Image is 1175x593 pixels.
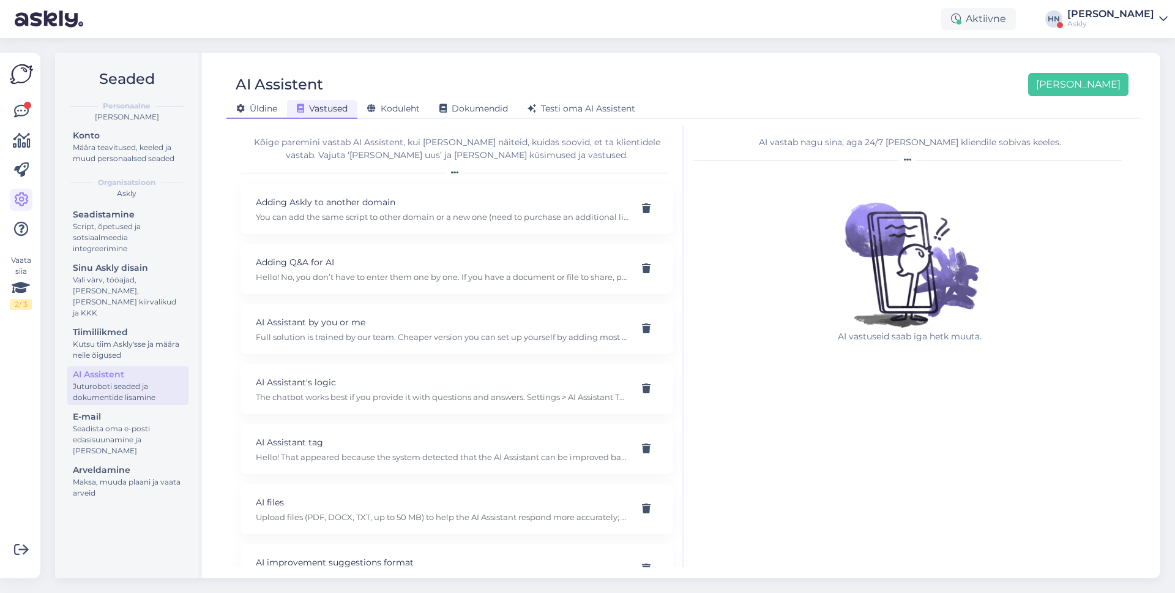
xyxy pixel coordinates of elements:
div: Askly [65,188,188,199]
p: AI Assistant tag [256,436,629,449]
div: Adding Askly to another domainYou can add the same script to other domain or a new one (need to p... [241,184,673,234]
a: E-mailSeadista oma e-posti edasisuunamine ja [PERSON_NAME] [67,409,188,458]
div: Tiimiliikmed [73,326,183,339]
div: Määra teavitused, keeled ja muud personaalsed seaded [73,142,183,164]
p: Adding Q&A for AI [256,255,629,269]
b: Organisatsioon [98,177,155,188]
div: Seadistamine [73,208,183,221]
p: Hello! That appeared because the system detected that the AI Assistant can be improved based on t... [256,451,629,463]
p: AI vastuseid saab iga hetk muuta. [830,330,990,343]
div: Sinu Askly disain [73,262,183,274]
div: HN [1045,10,1062,28]
span: Dokumendid [439,103,508,114]
span: Koduleht [367,103,420,114]
div: Maksa, muuda plaani ja vaata arveid [73,477,183,499]
a: KontoMäära teavitused, keeled ja muud personaalsed seaded [67,127,188,166]
div: Script, õpetused ja sotsiaalmeedia integreerimine [73,221,183,254]
div: AI Assistent [236,73,323,96]
div: AI Assistant by you or meFull solution is trained by our team. Cheaper version you can set up you... [241,304,673,354]
p: Adding Askly to another domain [256,195,629,209]
div: Kõige paremini vastab AI Assistent, kui [PERSON_NAME] näiteid, kuidas soovid, et ta klientidele v... [241,136,673,162]
a: ArveldamineMaksa, muuda plaani ja vaata arveid [67,462,188,500]
p: AI improvement suggestions format [256,556,629,569]
img: No qna [830,171,990,330]
a: SeadistamineScript, õpetused ja sotsiaalmeedia integreerimine [67,206,188,256]
div: AI Assistent [73,368,183,381]
div: Juturoboti seaded ja dokumentide lisamine [73,381,183,403]
div: AI Assistant's logicThe chatbot works best if you provide it with questions and answers. Settings... [241,364,673,414]
p: Hello! No, you don’t have to enter them one by one. If you have a document or file to share, plea... [256,271,629,282]
div: [PERSON_NAME] [1067,9,1154,19]
div: [PERSON_NAME] [65,111,188,123]
div: E-mail [73,410,183,423]
div: Vali värv, tööajad, [PERSON_NAME], [PERSON_NAME] kiirvalikud ja KKK [73,274,183,319]
div: Konto [73,129,183,142]
img: Askly Logo [10,62,33,86]
a: [PERSON_NAME]Askly [1067,9,1168,29]
div: Askly [1067,19,1154,29]
p: AI Assistant by you or me [256,315,629,329]
span: Vastused [297,103,348,114]
div: AI vastab nagu sina, aga 24/7 [PERSON_NAME] kliendile sobivas keeles. [693,136,1127,149]
p: The chatbot works best if you provide it with questions and answers. Settings > AI Assistant Ther... [256,391,629,402]
div: 2 / 3 [10,299,32,310]
div: AI filesUpload files (PDF, DOCX, TXT, up to 50 MB) to help the AI Assistant respond more accurate... [241,484,673,534]
a: Sinu Askly disainVali värv, tööajad, [PERSON_NAME], [PERSON_NAME] kiirvalikud ja KKK [67,260,188,320]
p: AI files [256,496,629,509]
p: You can add the same script to other domain or a new one (need to purchase an additional license ... [256,211,629,222]
div: Kutsu tiim Askly'sse ja määra neile õigused [73,339,183,361]
div: Arveldamine [73,464,183,477]
h2: Seaded [65,67,188,91]
b: Personaalne [103,100,151,111]
div: Seadista oma e-posti edasisuunamine ja [PERSON_NAME] [73,423,183,456]
button: [PERSON_NAME] [1028,73,1128,96]
a: AI AssistentJuturoboti seaded ja dokumentide lisamine [67,366,188,405]
div: Aktiivne [941,8,1016,30]
p: Upload files (PDF, DOCX, TXT, up to 50 MB) to help the AI Assistant respond more accurately; the ... [256,512,629,523]
span: Üldine [236,103,277,114]
p: Full solution is trained by our team. Cheaper version you can set up yourself by adding most freq... [256,331,629,342]
div: AI Assistant tagHello! That appeared because the system detected that the AI Assistant can be imp... [241,424,673,474]
div: Adding Q&A for AIHello! No, you don’t have to enter them one by one. If you have a document or fi... [241,244,673,294]
a: TiimiliikmedKutsu tiim Askly'sse ja määra neile õigused [67,324,188,363]
div: Vaata siia [10,255,32,310]
span: Testi oma AI Assistent [528,103,635,114]
p: AI Assistant's logic [256,376,629,389]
